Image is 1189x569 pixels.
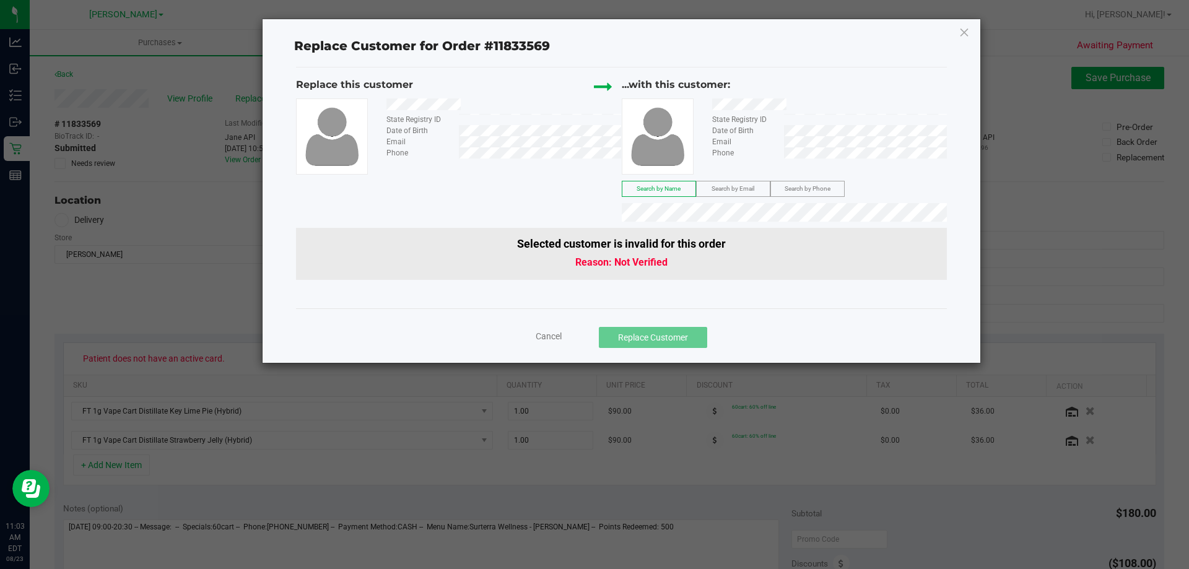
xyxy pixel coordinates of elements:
[306,255,937,270] p: Reason: Not Verified
[301,238,942,250] h4: Selected customer is invalid for this order
[377,114,458,125] div: State Registry ID
[12,470,50,507] iframe: Resource center
[287,36,557,57] span: Replace Customer for Order #11833569
[785,185,830,192] span: Search by Phone
[536,331,562,341] span: Cancel
[703,147,784,159] div: Phone
[637,185,681,192] span: Search by Name
[622,79,730,90] span: ...with this customer:
[703,114,784,125] div: State Registry ID
[377,125,458,136] div: Date of Birth
[703,136,784,147] div: Email
[377,147,458,159] div: Phone
[703,125,784,136] div: Date of Birth
[377,136,458,147] div: Email
[296,79,413,90] span: Replace this customer
[712,185,754,192] span: Search by Email
[625,104,690,169] img: user-icon.png
[599,327,707,348] button: Replace Customer
[299,104,365,169] img: user-icon.png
